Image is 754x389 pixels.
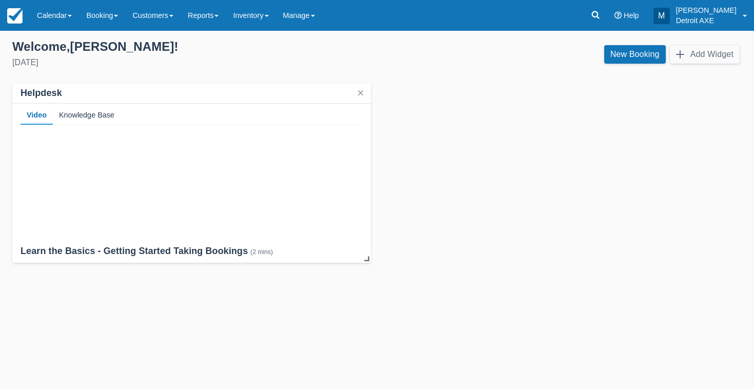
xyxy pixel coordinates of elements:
div: M [653,8,670,24]
div: (2 mins) [250,248,273,256]
button: Add Widget [670,45,740,64]
i: Help [614,12,622,19]
p: [PERSON_NAME] [676,5,737,15]
div: Helpdesk [21,87,62,99]
div: Knowledge Base [53,104,121,125]
img: checkfront-main-nav-mini-logo.png [7,8,23,24]
div: Learn the Basics - Getting Started Taking Bookings [21,245,363,258]
a: New Booking [604,45,666,64]
div: Video [21,104,53,125]
p: Detroit AXE [676,15,737,26]
div: Welcome , [PERSON_NAME] ! [12,39,369,54]
span: Help [624,11,639,20]
div: [DATE] [12,56,369,69]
